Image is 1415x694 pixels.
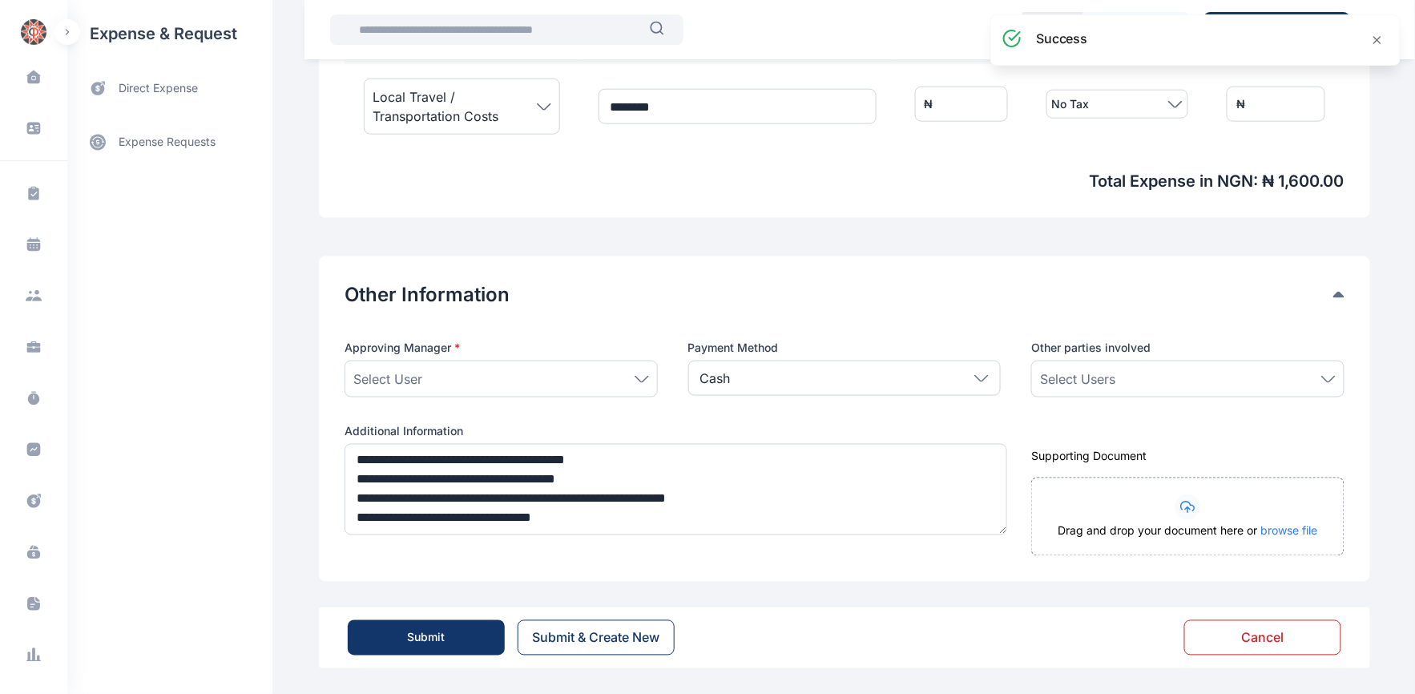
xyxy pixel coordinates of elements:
[408,630,445,646] div: Submit
[67,110,272,161] div: expense requests
[345,423,1001,439] label: Additional Information
[1031,340,1151,356] span: Other parties involved
[925,96,933,112] div: ₦
[518,620,675,656] button: Submit & Create New
[67,123,272,161] a: expense requests
[688,340,1002,356] label: Payment Method
[345,282,1333,308] button: Other Information
[348,620,505,656] button: Submit
[353,369,422,389] span: Select User
[345,340,460,356] span: Approving Manager
[1261,524,1318,538] span: browse file
[1032,523,1344,555] div: Drag and drop your document here or
[373,87,537,126] span: Local Travel / Transportation Costs
[345,170,1344,192] span: Total Expense in NGN : ₦ 1,600.00
[1040,369,1115,389] span: Select Users
[67,67,272,110] a: direct expense
[1184,620,1341,656] button: Cancel
[1031,449,1344,465] div: Supporting Document
[119,80,198,97] span: direct expense
[1052,95,1090,114] span: No Tax
[1036,29,1088,48] h3: success
[700,369,731,388] p: Cash
[1236,96,1245,112] div: ₦
[345,282,1344,308] div: Other Information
